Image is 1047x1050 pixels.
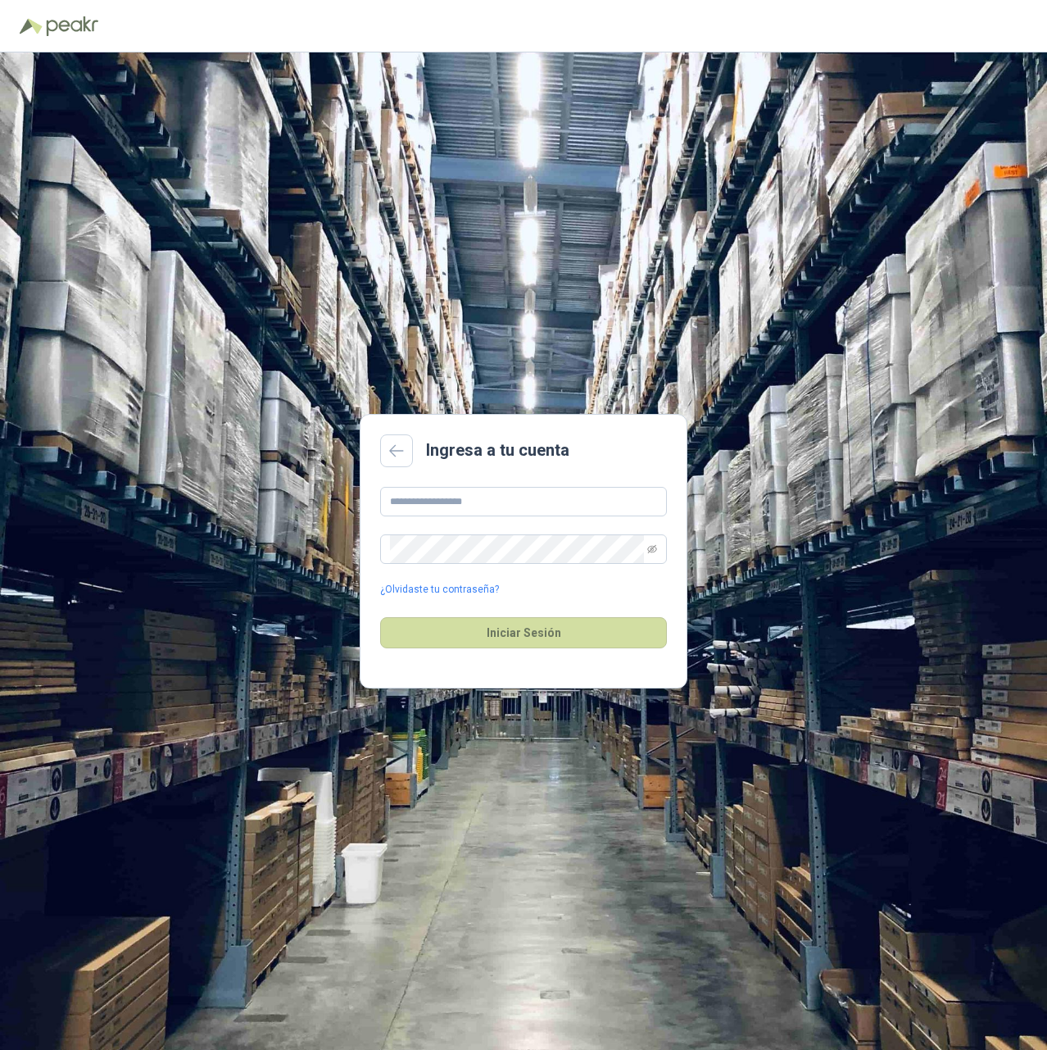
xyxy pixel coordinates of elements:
h2: Ingresa a tu cuenta [426,438,569,463]
span: eye-invisible [647,544,657,554]
a: ¿Olvidaste tu contraseña? [380,582,499,598]
img: Peakr [46,16,98,36]
button: Iniciar Sesión [380,617,667,648]
img: Logo [20,18,43,34]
